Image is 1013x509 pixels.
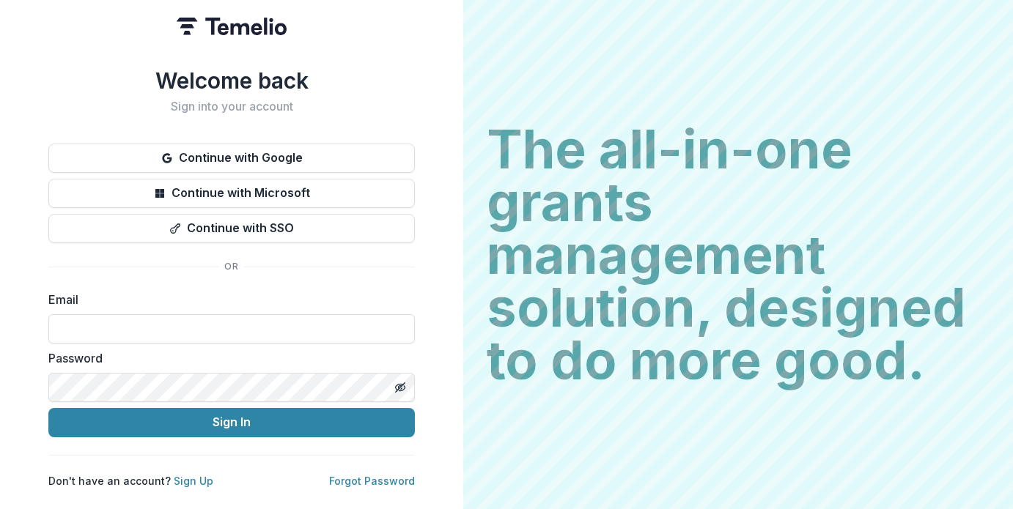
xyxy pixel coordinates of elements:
img: Temelio [177,18,287,35]
a: Sign Up [174,475,213,487]
label: Password [48,349,406,367]
button: Continue with Microsoft [48,179,415,208]
p: Don't have an account? [48,473,213,488]
h2: Sign into your account [48,100,415,114]
button: Toggle password visibility [388,376,412,399]
label: Email [48,291,406,308]
button: Sign In [48,408,415,437]
a: Forgot Password [329,475,415,487]
button: Continue with Google [48,144,415,173]
h1: Welcome back [48,67,415,94]
button: Continue with SSO [48,214,415,243]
